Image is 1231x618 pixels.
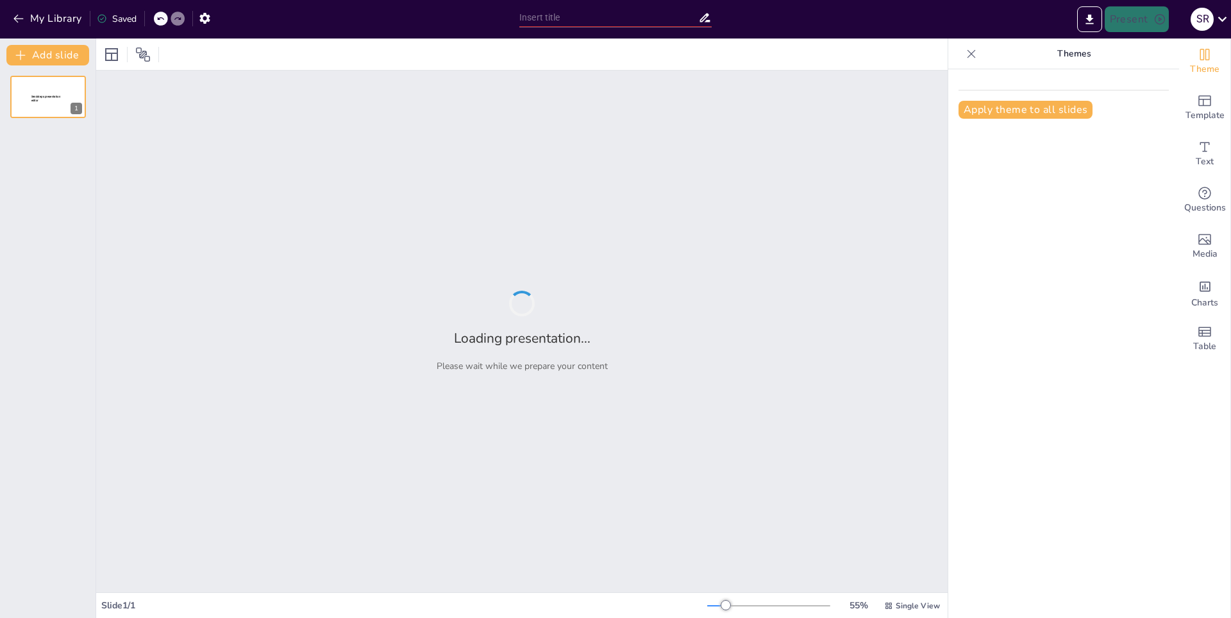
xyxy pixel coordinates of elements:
[454,329,590,347] h2: Loading presentation...
[982,39,1166,69] p: Themes
[1077,6,1102,32] button: Export to PowerPoint
[896,601,940,611] span: Single View
[1105,6,1169,32] button: Present
[1179,316,1230,362] div: Add a table
[1179,39,1230,85] div: Change the overall theme
[1191,296,1218,310] span: Charts
[1190,62,1219,76] span: Theme
[97,13,137,25] div: Saved
[959,101,1093,119] button: Apply theme to all slides
[1191,6,1214,32] button: S R
[1185,108,1225,123] span: Template
[843,599,874,612] div: 55 %
[101,44,122,65] div: Layout
[1196,155,1214,169] span: Text
[10,8,87,29] button: My Library
[1179,131,1230,177] div: Add text boxes
[1179,270,1230,316] div: Add charts and graphs
[1179,223,1230,270] div: Add images, graphics, shapes or video
[1179,85,1230,131] div: Add ready made slides
[135,47,151,62] span: Position
[437,360,608,372] p: Please wait while we prepare your content
[1179,177,1230,223] div: Get real-time input from your audience
[1191,8,1214,31] div: S R
[101,599,707,612] div: Slide 1 / 1
[10,76,86,118] div: 1
[519,8,698,27] input: Insert title
[1193,247,1218,261] span: Media
[31,95,60,102] span: Sendsteps presentation editor
[71,103,82,114] div: 1
[6,45,89,65] button: Add slide
[1184,201,1226,215] span: Questions
[1193,339,1216,354] span: Table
